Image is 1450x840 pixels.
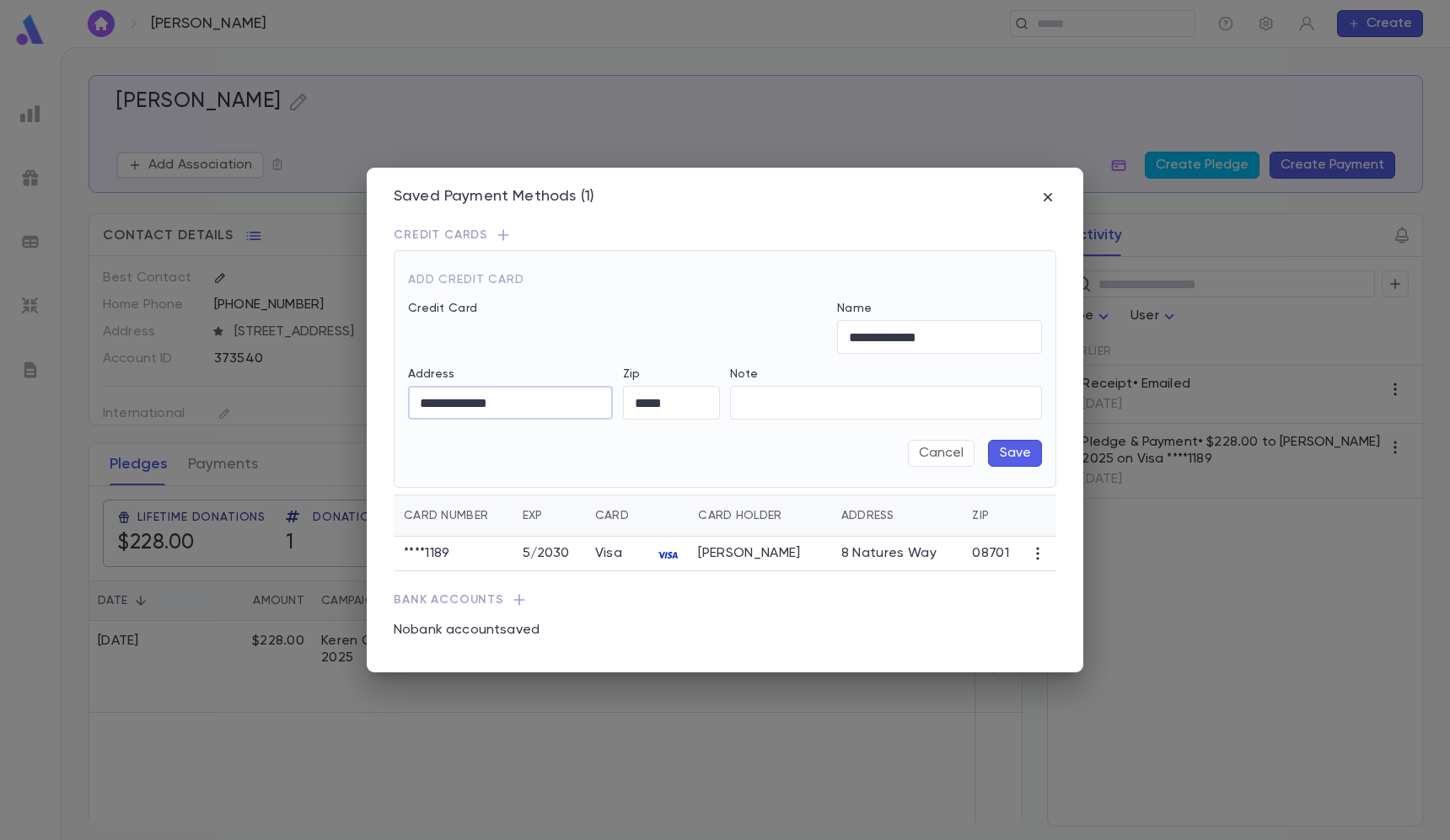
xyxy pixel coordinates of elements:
label: Zip [623,367,640,381]
button: Save [988,440,1042,467]
th: Exp [513,495,585,537]
p: Credit Card [408,302,827,315]
button: Cancel [908,440,975,467]
th: Card Holder [688,495,830,537]
th: Address [831,495,963,537]
label: Note [730,367,759,381]
th: Card [585,495,689,537]
p: No bank account saved [394,622,1056,639]
span: Bank Accounts [394,593,504,607]
td: [PERSON_NAME] [688,537,830,571]
span: Add Credit Card [408,274,524,286]
div: Saved Payment Methods (1) [394,188,594,206]
label: Address [408,367,454,381]
div: Visa [595,545,679,562]
th: Card Number [394,495,513,537]
span: Credit Cards [394,228,488,242]
td: 8 Natures Way [831,537,963,571]
th: Zip [962,495,1019,537]
td: 08701 [962,537,1019,571]
label: Name [837,302,872,315]
p: 5 / 2030 [523,545,575,562]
